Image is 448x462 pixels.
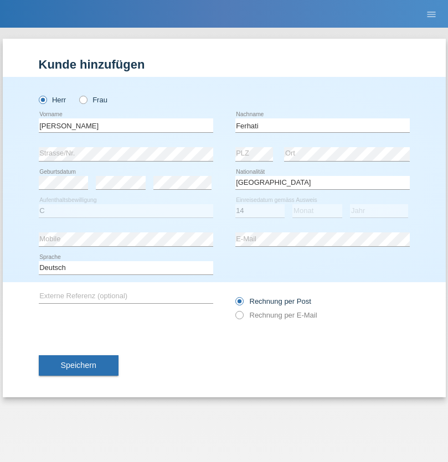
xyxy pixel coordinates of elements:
[420,11,442,17] a: menu
[39,96,66,104] label: Herr
[39,58,410,71] h1: Kunde hinzufügen
[235,297,311,305] label: Rechnung per Post
[79,96,86,103] input: Frau
[39,355,119,376] button: Speichern
[61,361,96,370] span: Speichern
[426,9,437,20] i: menu
[235,311,243,325] input: Rechnung per E-Mail
[79,96,107,104] label: Frau
[235,297,243,311] input: Rechnung per Post
[235,311,317,319] label: Rechnung per E-Mail
[39,96,46,103] input: Herr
